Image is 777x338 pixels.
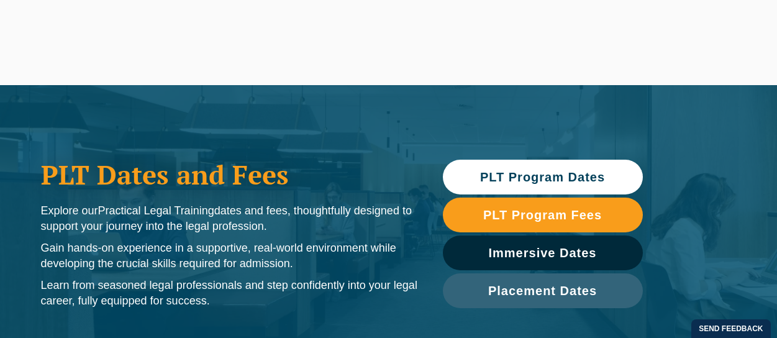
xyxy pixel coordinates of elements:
[443,160,643,194] a: PLT Program Dates
[98,204,214,217] span: Practical Legal Training
[443,273,643,308] a: Placement Dates
[480,171,605,183] span: PLT Program Dates
[488,285,597,297] span: Placement Dates
[41,159,418,190] h1: PLT Dates and Fees
[41,278,418,309] p: Learn from seasoned legal professionals and step confidently into your legal career, fully equipp...
[443,198,643,232] a: PLT Program Fees
[443,235,643,270] a: Immersive Dates
[483,209,602,221] span: PLT Program Fees
[41,240,418,272] p: Gain hands-on experience in a supportive, real-world environment while developing the crucial ski...
[41,203,418,234] p: Explore our dates and fees, thoughtfully designed to support your journey into the legal profession.
[489,247,597,259] span: Immersive Dates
